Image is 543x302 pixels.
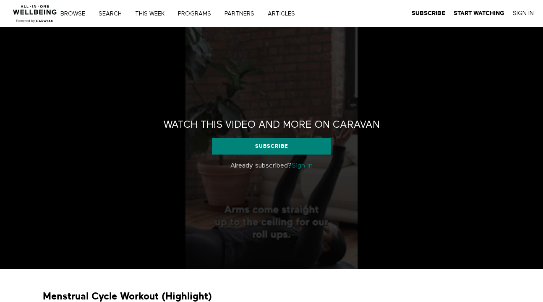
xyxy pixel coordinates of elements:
[132,11,173,17] a: THIS WEEK
[148,161,395,171] p: Already subscribed?
[412,10,445,17] a: Subscribe
[265,11,304,17] a: ARTICLES
[96,11,131,17] a: Search
[292,163,313,169] a: Sign in
[66,9,312,18] nav: Primary
[175,11,220,17] a: PROGRAMS
[164,119,380,132] h2: Watch this video and more on CARAVAN
[454,10,504,16] strong: Start Watching
[454,10,504,17] a: Start Watching
[57,11,94,17] a: Browse
[222,11,263,17] a: PARTNERS
[513,10,534,17] a: Sign In
[412,10,445,16] strong: Subscribe
[212,138,331,155] a: Subscribe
